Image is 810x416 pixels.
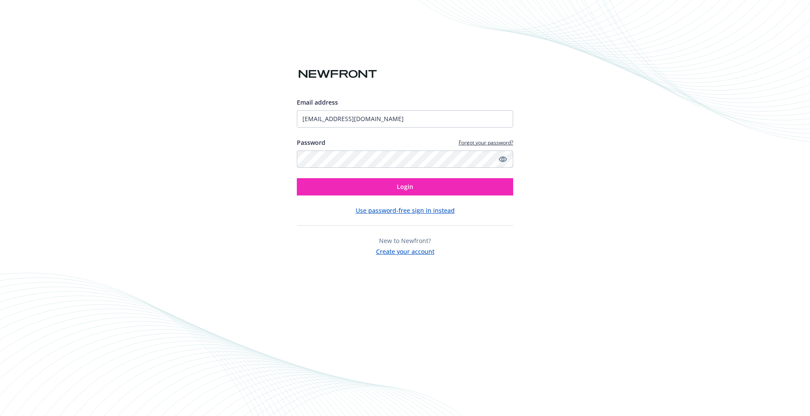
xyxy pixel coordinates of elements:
[297,67,379,82] img: Newfront logo
[498,154,508,164] a: Show password
[297,110,513,128] input: Enter your email
[297,150,513,168] input: Enter your password
[459,139,513,146] a: Forgot your password?
[297,178,513,195] button: Login
[379,237,431,245] span: New to Newfront?
[297,138,325,147] label: Password
[297,98,338,106] span: Email address
[397,182,413,191] span: Login
[376,245,434,256] button: Create your account
[356,206,455,215] button: Use password-free sign in instead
